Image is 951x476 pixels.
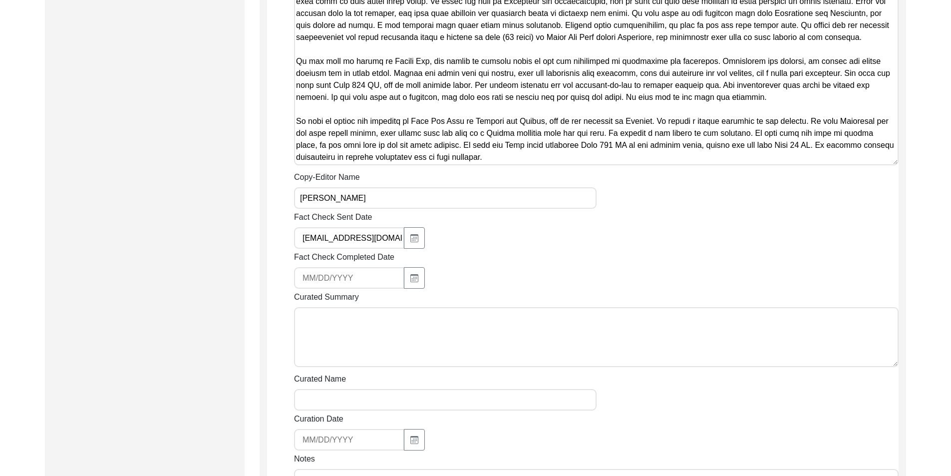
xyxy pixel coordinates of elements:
label: Notes [294,453,315,465]
input: MM/DD/YYYY [294,267,404,289]
label: Fact Check Sent Date [294,211,372,223]
label: Curated Name [294,373,346,385]
label: Curated Summary [294,291,359,303]
input: MM/DD/YYYY [294,429,404,451]
label: Copy-Editor Name [294,171,360,183]
input: MM/DD/YYYY [294,227,404,249]
label: Curation Date [294,413,343,425]
label: Fact Check Completed Date [294,251,394,263]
